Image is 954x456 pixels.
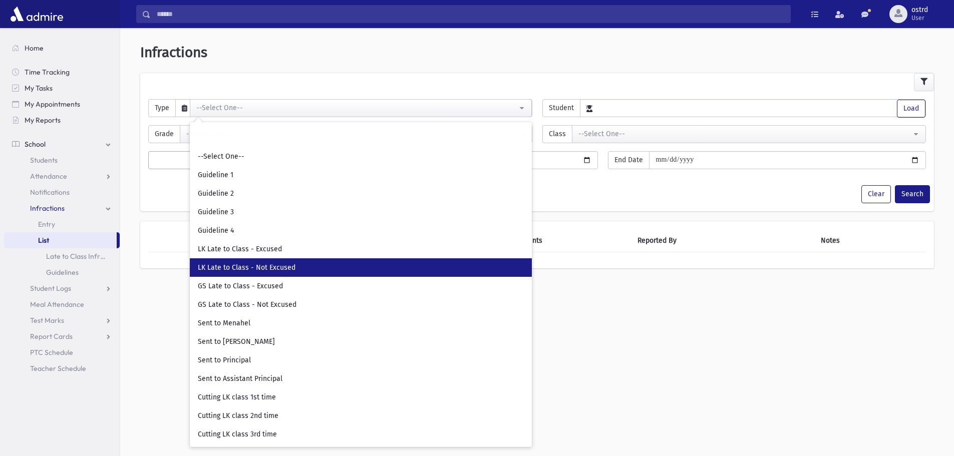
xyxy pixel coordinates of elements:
[198,411,278,421] span: Cutting LK class 2nd time
[198,374,282,384] span: Sent to Assistant Principal
[815,229,926,252] th: Notes
[180,125,532,143] button: --Select One--
[4,184,120,200] a: Notifications
[148,125,180,143] span: Grade
[198,318,250,328] span: Sent to Menahel
[4,216,120,232] a: Entry
[4,80,120,96] a: My Tasks
[38,236,49,245] span: List
[30,156,58,165] span: Students
[186,129,518,139] div: --Select One--
[4,232,117,248] a: List
[4,200,120,216] a: Infractions
[30,204,65,213] span: Infractions
[542,99,580,117] span: Student
[572,125,926,143] button: --Select One--
[151,5,790,23] input: Search
[4,168,120,184] a: Attendance
[4,328,120,344] a: Report Cards
[897,100,925,118] button: Load
[4,112,120,128] a: My Reports
[4,296,120,312] a: Meal Attendance
[198,170,233,180] span: Guideline 1
[38,220,55,229] span: Entry
[631,229,815,252] th: Reported By
[198,281,283,291] span: GS Late to Class - Excused
[4,96,120,112] a: My Appointments
[25,44,44,53] span: Home
[4,40,120,56] a: Home
[30,300,84,309] span: Meal Attendance
[8,4,66,24] img: AdmirePro
[4,64,120,80] a: Time Tracking
[148,151,269,169] button: Quick Fill
[911,6,928,14] span: ostrd
[516,229,631,252] th: Points
[4,280,120,296] a: Student Logs
[194,128,528,145] input: Search
[30,284,71,293] span: Student Logs
[25,100,80,109] span: My Appointments
[4,152,120,168] a: Students
[30,316,64,325] span: Test Marks
[911,14,928,22] span: User
[148,99,176,117] span: Type
[198,226,234,236] span: Guideline 4
[198,337,275,347] span: Sent to [PERSON_NAME]
[578,129,912,139] div: --Select One--
[608,151,650,169] span: End Date
[198,429,277,439] span: Cutting LK class 3rd time
[198,392,276,402] span: Cutting LK class 1st time
[4,136,120,152] a: School
[198,189,234,199] span: Guideline 2
[198,263,295,273] span: LK Late to Class - Not Excused
[198,244,282,254] span: LK Late to Class - Excused
[861,185,891,203] button: Clear
[542,125,572,143] span: Class
[30,172,67,181] span: Attendance
[4,344,120,360] a: PTC Schedule
[895,185,930,203] button: Search
[25,140,46,149] span: School
[30,348,73,357] span: PTC Schedule
[196,103,517,113] div: --Select One--
[4,360,120,376] a: Teacher Schedule
[25,84,53,93] span: My Tasks
[30,332,73,341] span: Report Cards
[30,364,86,373] span: Teacher Schedule
[198,207,234,217] span: Guideline 3
[4,264,120,280] a: Guidelines
[30,188,70,197] span: Notifications
[4,312,120,328] a: Test Marks
[190,99,532,117] button: --Select One--
[140,44,207,61] span: Infractions
[4,248,120,264] a: Late to Class Infraction
[25,116,61,125] span: My Reports
[25,68,70,77] span: Time Tracking
[155,155,263,165] div: Quick Fill
[198,152,244,162] span: --Select One--
[198,300,296,310] span: GS Late to Class - Not Excused
[198,355,251,365] span: Sent to Principal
